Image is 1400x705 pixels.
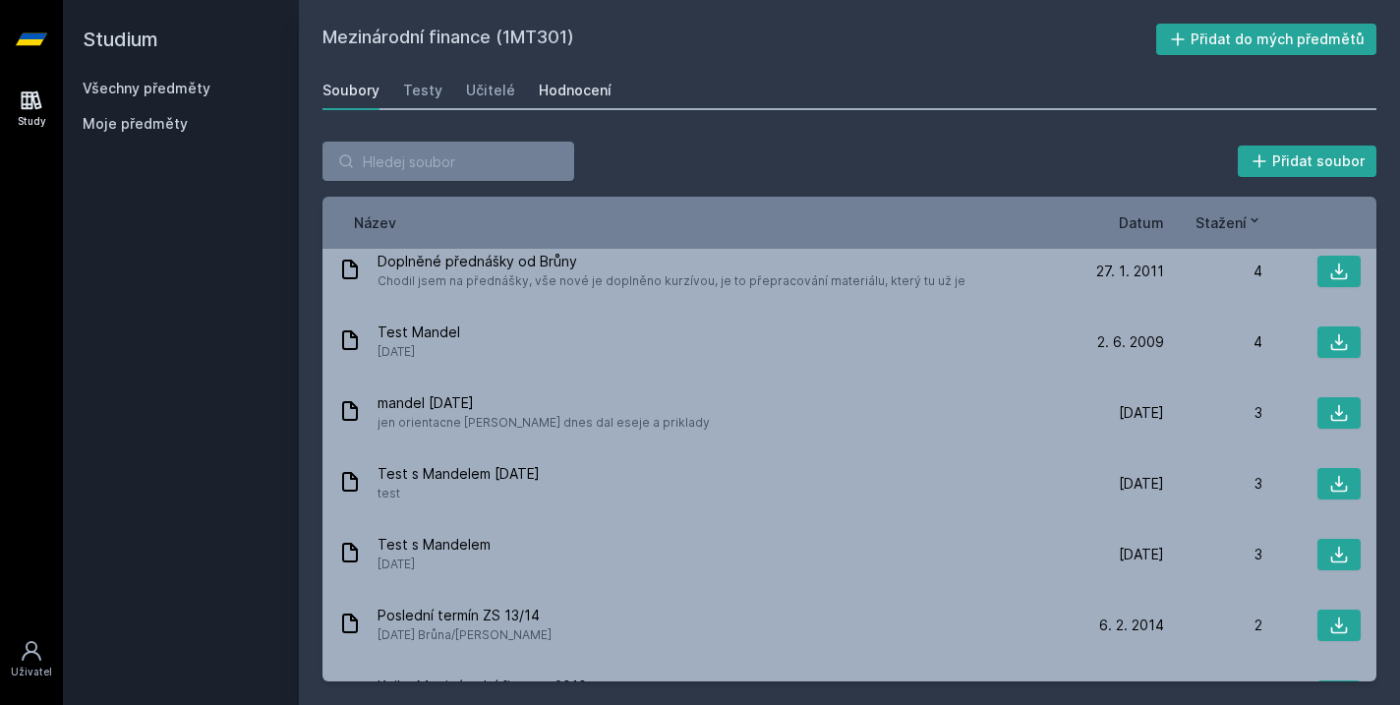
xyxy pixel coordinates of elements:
span: Test s Mandelem [DATE] [378,464,540,484]
h2: Mezinárodní finance (1MT301) [322,24,1156,55]
a: Uživatel [4,629,59,689]
span: Moje předměty [83,114,188,134]
span: [DATE] [378,342,460,362]
span: 2. 6. 2009 [1097,332,1164,352]
span: Doplněné přednášky od Brůny [378,252,965,271]
div: 2 [1164,616,1262,635]
a: Testy [403,71,442,110]
div: Uživatel [11,665,52,679]
a: Všechny předměty [83,80,210,96]
div: 3 [1164,545,1262,564]
button: Stažení [1196,212,1262,233]
div: Soubory [322,81,379,100]
span: Kniha Mezinárodní finance 2010 [378,676,587,696]
span: test [378,484,540,503]
span: jen orientacne [PERSON_NAME] dnes dal eseje a priklady [378,413,710,433]
button: Název [354,212,396,233]
button: Přidat soubor [1238,146,1377,177]
span: Test s Mandelem [378,535,491,555]
span: [DATE] [1119,403,1164,423]
span: 27. 1. 2011 [1096,262,1164,281]
button: Přidat do mých předmětů [1156,24,1377,55]
button: Datum [1119,212,1164,233]
span: [DATE] [378,555,491,574]
div: 4 [1164,262,1262,281]
div: 4 [1164,332,1262,352]
span: [DATE] Brůna/[PERSON_NAME] [378,625,552,645]
span: Stažení [1196,212,1247,233]
div: 3 [1164,403,1262,423]
div: 3 [1164,474,1262,494]
a: Soubory [322,71,379,110]
input: Hledej soubor [322,142,574,181]
span: [DATE] [1119,474,1164,494]
div: Testy [403,81,442,100]
span: Test Mandel [378,323,460,342]
span: 6. 2. 2014 [1099,616,1164,635]
span: Chodil jsem na přednášky, vše nové je doplněno kurzívou, je to přepracování materiálu, který tu u... [378,271,965,291]
div: Hodnocení [539,81,612,100]
a: Study [4,79,59,139]
span: [DATE] [1119,545,1164,564]
div: Study [18,114,46,129]
a: Učitelé [466,71,515,110]
span: mandel [DATE] [378,393,710,413]
span: Poslední termín ZS 13/14 [378,606,552,625]
div: Učitelé [466,81,515,100]
a: Hodnocení [539,71,612,110]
